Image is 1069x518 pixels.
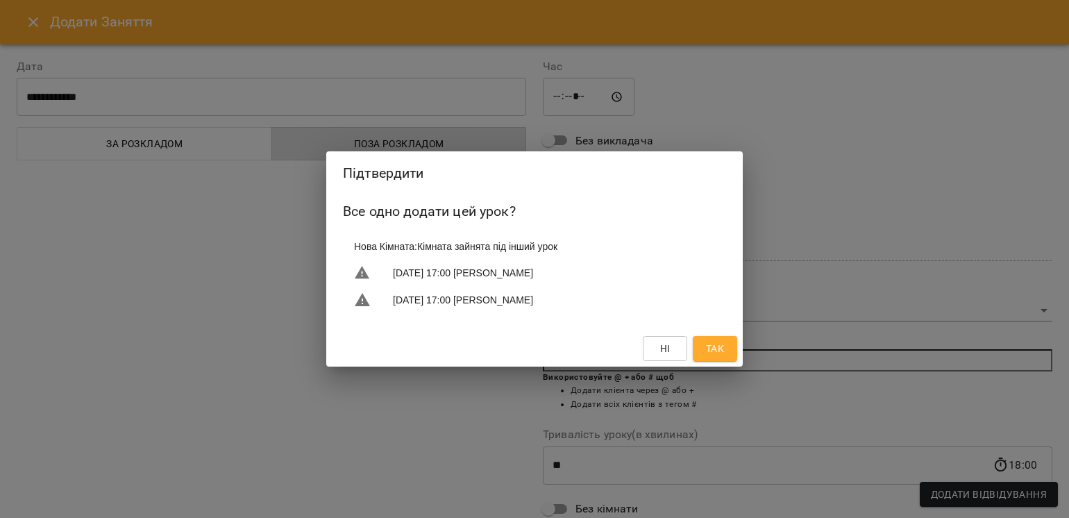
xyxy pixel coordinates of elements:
[343,201,726,222] h6: Все одно додати цей урок?
[643,336,687,361] button: Ні
[343,162,726,184] h2: Підтвердити
[693,336,737,361] button: Так
[706,340,724,357] span: Так
[343,286,726,314] li: [DATE] 17:00 [PERSON_NAME]
[343,259,726,287] li: [DATE] 17:00 [PERSON_NAME]
[343,234,726,259] li: Нова Кімната : Кімната зайнята під інший урок
[660,340,671,357] span: Ні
